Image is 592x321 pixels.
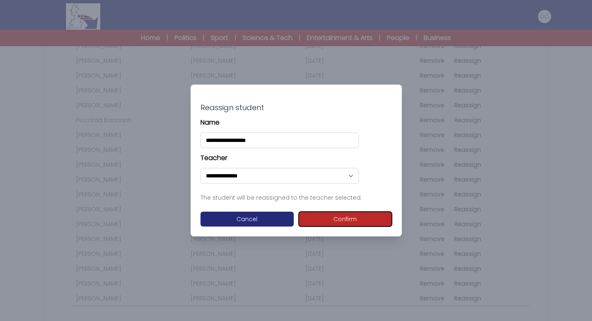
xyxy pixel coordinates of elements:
h3: Reassign student [200,103,392,113]
p: The student will be reassigned to the teacher selected. [200,194,392,202]
p: Name [200,118,392,127]
p: Teacher [200,153,392,163]
button: Cancel [200,212,294,227]
button: Confirm [299,212,392,227]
